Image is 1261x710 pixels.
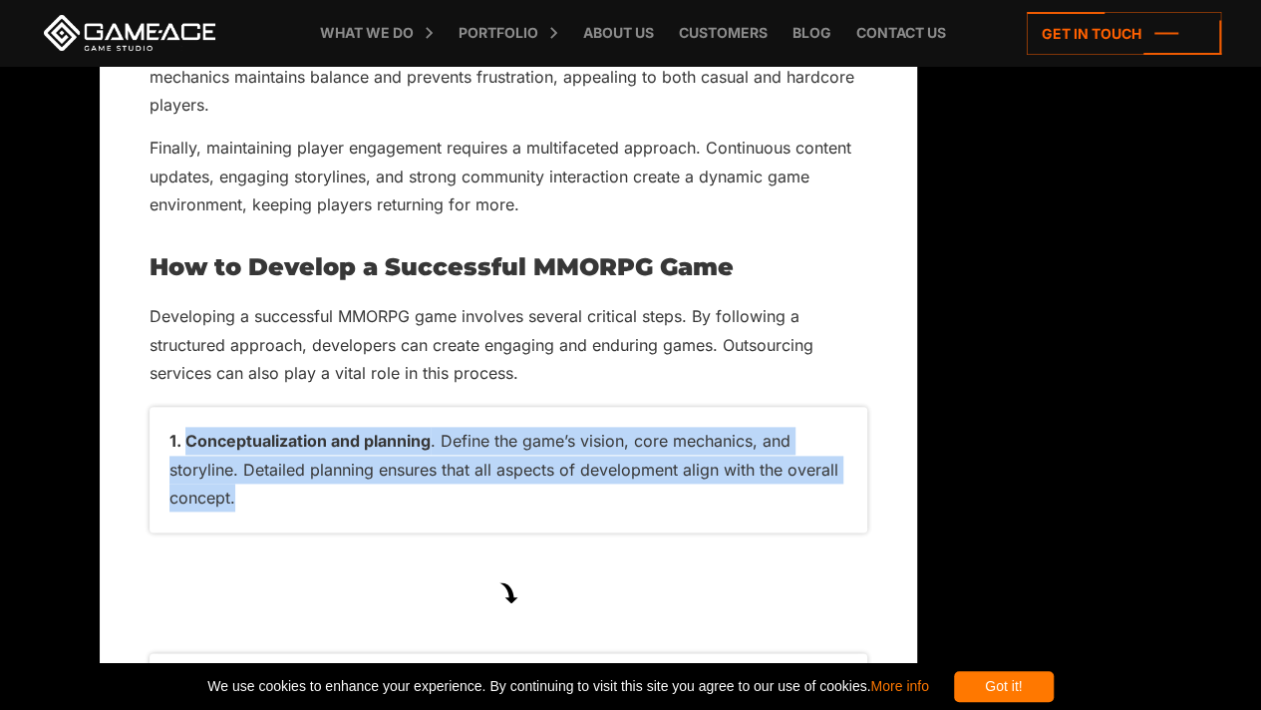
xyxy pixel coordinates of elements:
a: More info [870,678,928,694]
h2: How to Develop a Successful MMORPG Game [150,254,867,280]
div: Got it! [954,671,1054,702]
img: Pointer [497,582,519,604]
p: Finally, maintaining player engagement requires a multifaceted approach. Continuous content updat... [150,134,867,218]
li: . Define the game’s vision, core mechanics, and storyline. Detailed planning ensures that all asp... [150,407,867,532]
strong: Conceptualization and planning [185,431,431,451]
p: Developing a successful MMORPG game involves several critical steps. By following a structured ap... [150,302,867,387]
a: Get in touch [1027,12,1221,55]
span: We use cookies to enhance your experience. By continuing to visit this site you agree to our use ... [207,671,928,702]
